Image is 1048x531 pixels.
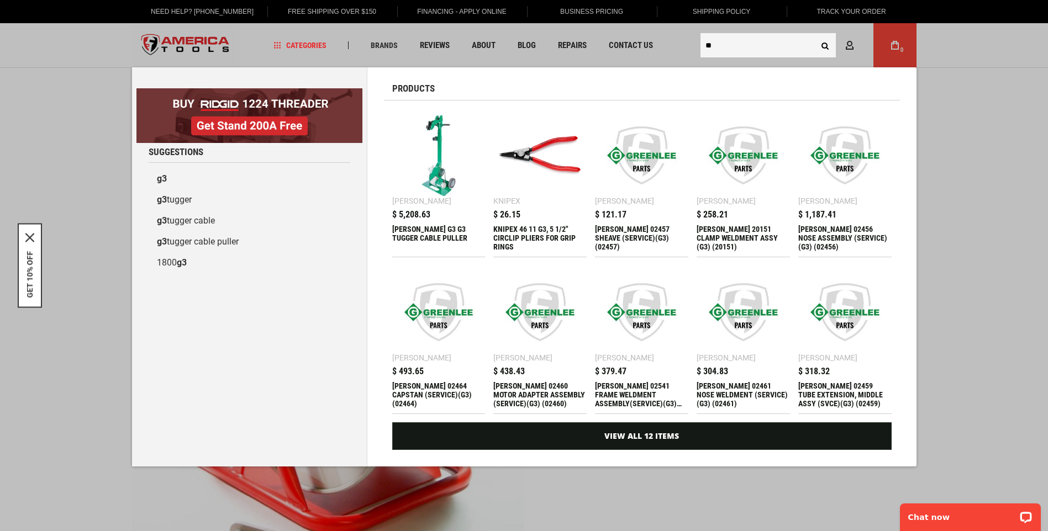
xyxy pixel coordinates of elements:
[798,210,836,219] span: $ 1,187.41
[371,41,398,49] span: Brands
[149,147,203,157] span: Suggestions
[595,265,688,413] a: Greenlee 02541 FRAME WELDMENT ASSEMBLY(SERVICE)(G3) (02541) [PERSON_NAME] $ 379.47 [PERSON_NAME] ...
[798,225,892,251] div: Greenlee 02456 NOSE ASSEMBLY (SERVICE)(G3) (02456)
[273,41,326,49] span: Categories
[25,233,34,242] svg: close icon
[177,257,187,268] b: g3
[815,35,836,56] button: Search
[697,225,790,251] div: Greenlee 20151 CLAMP WELDMENT ASSY (G3) (20151)
[702,271,784,353] img: Greenlee 02461 NOSE WELDMENT (SERVICE) (G3) (02461)
[392,354,451,362] div: [PERSON_NAME]
[398,114,480,197] img: GREENLEE G3 G3 TUGGER CABLE PULLER
[392,109,486,257] a: GREENLEE G3 G3 TUGGER CABLE PULLER [PERSON_NAME] $ 5,208.63 [PERSON_NAME] G3 G3 TUGGER CABLE PULLER
[798,381,892,408] div: Greenlee 02459 TUBE EXTENSION, MIDDLE ASSY (SVCE)(G3) (02459)
[149,189,350,210] a: g3tugger
[798,197,857,205] div: [PERSON_NAME]
[804,271,886,353] img: Greenlee 02459 TUBE EXTENSION, MIDDLE ASSY (SVCE)(G3) (02459)
[149,168,350,189] a: g3
[392,381,486,408] div: Greenlee 02464 CAPSTAN (SERVICE)(G3) (02464)
[697,354,756,362] div: [PERSON_NAME]
[595,210,626,219] span: $ 121.17
[697,367,728,376] span: $ 304.83
[136,88,362,143] img: BOGO: Buy RIDGID® 1224 Threader, Get Stand 200A Free!
[798,354,857,362] div: [PERSON_NAME]
[493,367,525,376] span: $ 438.43
[493,354,552,362] div: [PERSON_NAME]
[366,38,403,53] a: Brands
[149,252,350,273] a: 1800g3
[493,197,520,205] div: Knipex
[149,210,350,231] a: g3tugger cable
[798,265,892,413] a: Greenlee 02459 TUBE EXTENSION, MIDDLE ASSY (SVCE)(G3) (02459) [PERSON_NAME] $ 318.32 [PERSON_NAME...
[25,251,34,298] button: GET 10% OFF
[493,210,520,219] span: $ 26.15
[595,367,626,376] span: $ 379.47
[149,231,350,252] a: g3tugger cable puller
[392,265,486,413] a: Greenlee 02464 CAPSTAN (SERVICE)(G3) (02464) [PERSON_NAME] $ 493.65 [PERSON_NAME] 02464 CAPSTAN (...
[136,88,362,97] a: BOGO: Buy RIDGID® 1224 Threader, Get Stand 200A Free!
[893,496,1048,531] iframe: LiveChat chat widget
[493,225,587,251] div: KNIPEX 46 11 G3, 5 1/2
[697,265,790,413] a: Greenlee 02461 NOSE WELDMENT (SERVICE) (G3) (02461) [PERSON_NAME] $ 304.83 [PERSON_NAME] 02461 NO...
[595,109,688,257] a: Greenlee 02457 SHEAVE (SERVICE)(G3) (02457) [PERSON_NAME] $ 121.17 [PERSON_NAME] 02457 SHEAVE (SE...
[697,381,790,408] div: Greenlee 02461 NOSE WELDMENT (SERVICE) (G3) (02461)
[392,422,892,450] a: View All 12 Items
[697,197,756,205] div: [PERSON_NAME]
[268,38,331,53] a: Categories
[702,114,784,197] img: Greenlee 20151 CLAMP WELDMENT ASSY (G3) (20151)
[595,225,688,251] div: Greenlee 02457 SHEAVE (SERVICE)(G3) (02457)
[392,225,486,251] div: GREENLEE G3 G3 TUGGER CABLE PULLER
[392,210,430,219] span: $ 5,208.63
[697,210,728,219] span: $ 258.21
[798,109,892,257] a: Greenlee 02456 NOSE ASSEMBLY (SERVICE)(G3) (02456) [PERSON_NAME] $ 1,187.41 [PERSON_NAME] 02456 N...
[157,215,167,226] b: g3
[601,114,683,197] img: Greenlee 02457 SHEAVE (SERVICE)(G3) (02457)
[595,354,654,362] div: [PERSON_NAME]
[697,109,790,257] a: Greenlee 20151 CLAMP WELDMENT ASSY (G3) (20151) [PERSON_NAME] $ 258.21 [PERSON_NAME] 20151 CLAMP ...
[398,271,480,353] img: Greenlee 02464 CAPSTAN (SERVICE)(G3) (02464)
[493,265,587,413] a: Greenlee 02460 MOTOR ADAPTER ASSEMBLY (SERVICE)(G3) (02460) [PERSON_NAME] $ 438.43 [PERSON_NAME] ...
[392,367,424,376] span: $ 493.65
[798,367,830,376] span: $ 318.32
[157,236,167,247] b: g3
[804,114,886,197] img: Greenlee 02456 NOSE ASSEMBLY (SERVICE)(G3) (02456)
[392,84,435,93] span: Products
[493,109,587,257] a: KNIPEX 46 11 G3, 5 1/2 Knipex $ 26.15 KNIPEX 46 11 G3, 5 1/2" CIRCLIP PLIERS FOR GRIP RINGS
[499,114,581,197] img: KNIPEX 46 11 G3, 5 1/2
[595,381,688,408] div: Greenlee 02541 FRAME WELDMENT ASSEMBLY(SERVICE)(G3) (02541)
[157,194,167,205] b: g3
[392,197,451,205] div: [PERSON_NAME]
[601,271,683,353] img: Greenlee 02541 FRAME WELDMENT ASSEMBLY(SERVICE)(G3) (02541)
[499,271,581,353] img: Greenlee 02460 MOTOR ADAPTER ASSEMBLY (SERVICE)(G3) (02460)
[25,233,34,242] button: Close
[493,381,587,408] div: Greenlee 02460 MOTOR ADAPTER ASSEMBLY (SERVICE)(G3) (02460)
[157,173,167,184] b: g3
[595,197,654,205] div: [PERSON_NAME]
